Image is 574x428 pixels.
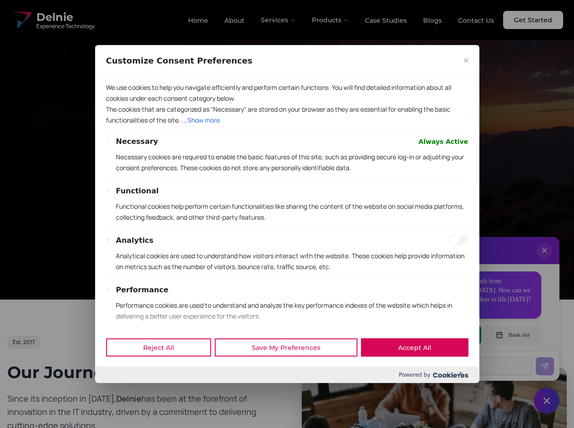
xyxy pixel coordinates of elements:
[116,250,468,272] p: Analytical cookies are used to understand how visitors interact with the website. These cookies h...
[116,151,468,173] p: Necessary cookies are required to enable the basic features of this site, such as providing secur...
[187,114,220,125] button: Show more
[419,136,468,147] span: Always Active
[464,58,468,63] img: Close
[116,201,468,222] p: Functional cookies help perform certain functionalities like sharing the content of the website o...
[116,300,468,321] p: Performance cookies are used to understand and analyze the key performance indexes of the website...
[106,55,252,66] span: Customize Consent Preferences
[116,185,159,196] button: Functional
[106,82,468,103] p: We use cookies to help you navigate efficiently and perform certain functions. You will find deta...
[116,235,154,246] button: Analytics
[106,339,211,357] button: Reject All
[95,367,479,383] div: Powered by
[215,339,357,357] button: Save My Preferences
[106,103,468,125] p: The cookies that are categorized as "Necessary" are stored on your browser as they are essential ...
[448,235,468,246] input: Enable Analytics
[433,372,468,378] img: Cookieyes logo
[361,339,468,357] button: Accept All
[116,136,158,147] button: Necessary
[116,284,169,295] button: Performance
